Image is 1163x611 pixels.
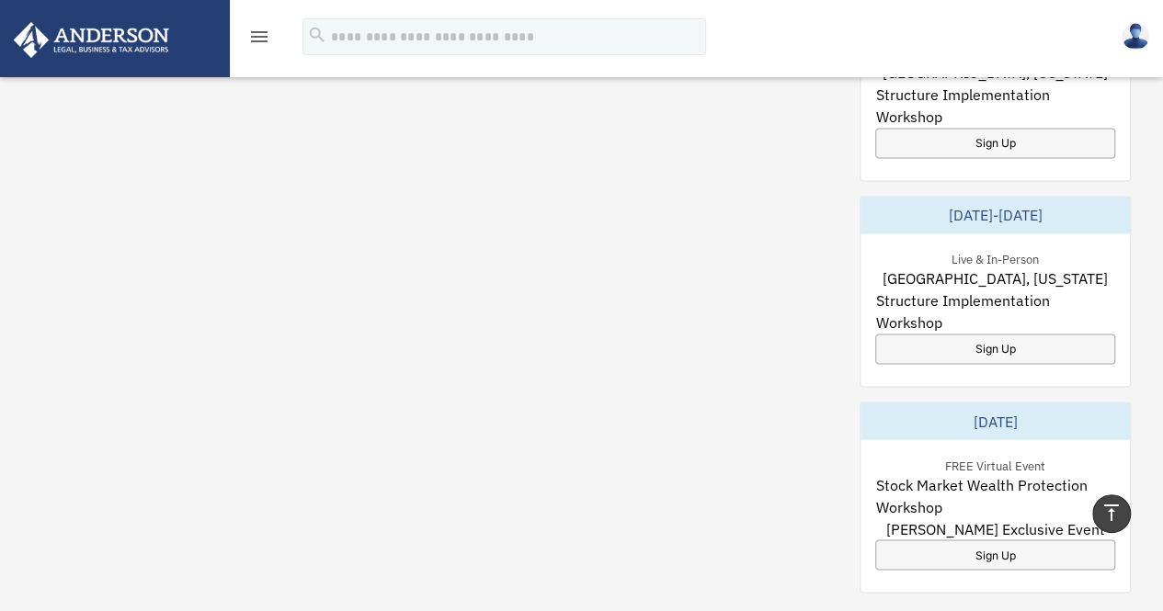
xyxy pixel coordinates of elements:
img: User Pic [1122,23,1149,50]
div: [DATE]-[DATE] [861,197,1130,233]
a: menu [248,32,270,48]
a: vertical_align_top [1092,494,1131,533]
span: [PERSON_NAME] Exclusive Event [886,517,1105,539]
div: Live & In-Person [937,248,1054,267]
div: [DATE] [861,402,1130,439]
span: Stock Market Wealth Protection Workshop [875,473,1115,517]
i: menu [248,26,270,48]
img: Anderson Advisors Platinum Portal [8,22,175,58]
a: Sign Up [875,128,1115,158]
a: Sign Up [875,539,1115,570]
i: vertical_align_top [1100,502,1123,524]
span: Structure Implementation Workshop [875,84,1115,128]
span: Structure Implementation Workshop [875,289,1115,334]
div: FREE Virtual Event [930,454,1060,473]
a: Sign Up [875,334,1115,364]
i: search [307,25,327,45]
span: [GEOGRAPHIC_DATA], [US_STATE] [883,267,1108,289]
